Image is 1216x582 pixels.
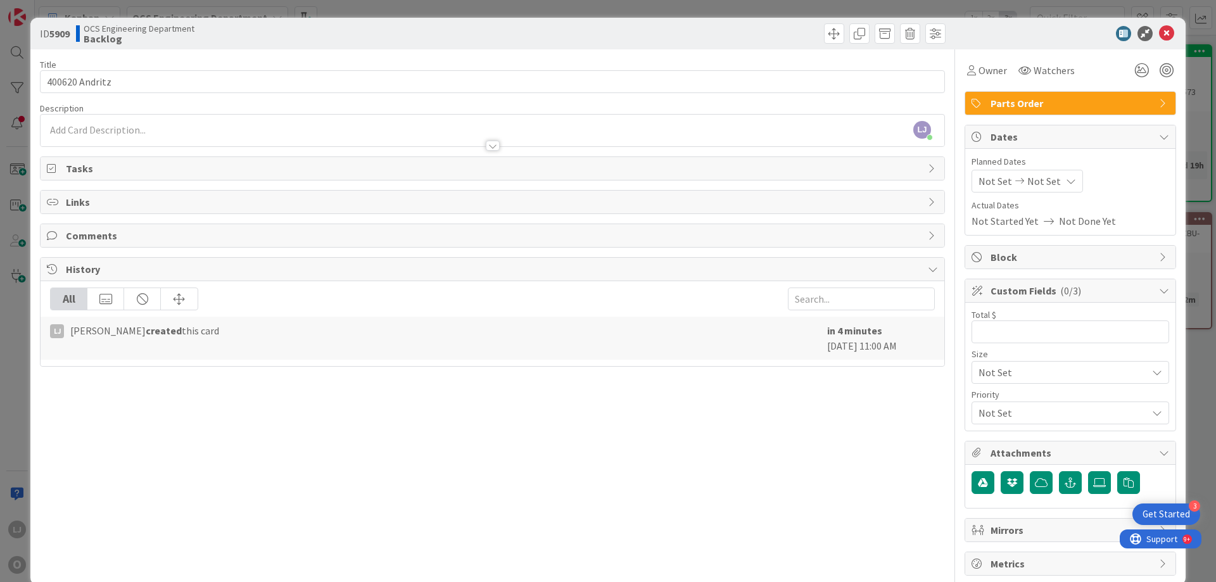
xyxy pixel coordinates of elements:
span: Tasks [66,161,921,176]
span: Owner [978,63,1007,78]
b: created [146,324,182,337]
span: LJ [913,121,931,139]
div: 9+ [64,5,70,15]
span: Not Set [978,174,1012,189]
span: Planned Dates [972,155,1169,168]
span: Links [66,194,921,210]
b: in 4 minutes [827,324,882,337]
span: Comments [66,228,921,243]
b: Backlog [84,34,194,44]
div: Open Get Started checklist, remaining modules: 3 [1132,503,1200,525]
span: Metrics [991,556,1153,571]
span: Watchers [1034,63,1075,78]
span: Not Started Yet [972,213,1039,229]
span: Parts Order [991,96,1153,111]
div: LJ [50,324,64,338]
input: type card name here... [40,70,945,93]
span: ID [40,26,70,41]
span: Not Set [978,404,1141,422]
span: OCS Engineering Department [84,23,194,34]
span: [PERSON_NAME] this card [70,323,219,338]
label: Total $ [972,309,996,320]
span: Support [27,2,58,17]
span: Block [991,250,1153,265]
label: Title [40,59,56,70]
span: Not Set [1027,174,1061,189]
div: Priority [972,390,1169,399]
div: Size [972,350,1169,358]
div: All [51,288,87,310]
span: Mirrors [991,522,1153,538]
div: 3 [1189,500,1200,512]
span: Dates [991,129,1153,144]
div: Get Started [1143,508,1190,521]
span: Description [40,103,84,114]
div: [DATE] 11:00 AM [827,323,935,353]
input: Search... [788,288,935,310]
span: Not Set [978,364,1141,381]
span: Attachments [991,445,1153,460]
span: ( 0/3 ) [1060,284,1081,297]
span: Custom Fields [991,283,1153,298]
span: Actual Dates [972,199,1169,212]
span: Not Done Yet [1059,213,1116,229]
b: 5909 [49,27,70,40]
span: History [66,262,921,277]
